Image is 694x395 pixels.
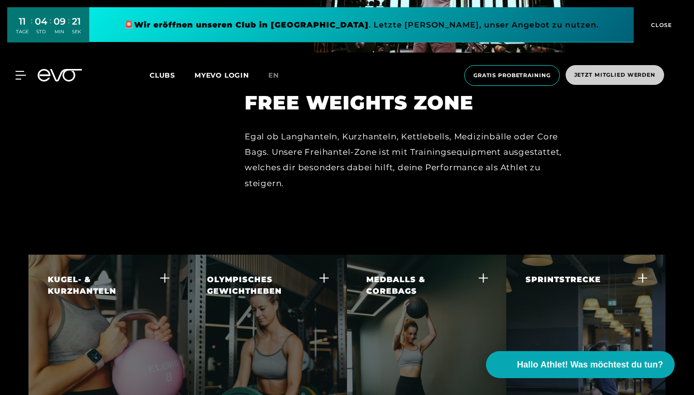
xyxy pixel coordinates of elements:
div: STD [35,28,47,35]
div: SEK [72,28,81,35]
span: Jetzt Mitglied werden [574,71,655,79]
div: MIN [54,28,66,35]
button: Hallo Athlet! Was möchtest du tun? [486,351,675,378]
div: : [68,15,69,41]
span: en [268,71,279,80]
a: en [268,70,291,81]
button: CLOSE [634,7,687,42]
span: CLOSE [649,21,672,29]
div: 11 [16,14,28,28]
a: Gratis Probetraining [461,65,563,86]
div: Egal ob Langhanteln, Kurzhanteln, Kettlebells, Medizinbälle oder Core Bags. Unsere Freihantel-Zon... [245,129,565,191]
span: Gratis Probetraining [473,71,551,80]
div: MEDBALLS & COREBAGS [366,274,475,297]
div: SPRINTSTRECKE [526,274,601,286]
span: Clubs [150,71,175,80]
div: 09 [54,14,66,28]
div: : [50,15,51,41]
div: 21 [72,14,81,28]
div: OLYMPISCHES GEWICHTHEBEN [207,274,316,297]
div: 04 [35,14,47,28]
span: Hallo Athlet! Was möchtest du tun? [517,358,663,371]
div: KUGEL- & KURZHANTELN [48,274,156,297]
div: : [31,15,32,41]
div: TAGE [16,28,28,35]
a: Jetzt Mitglied werden [563,65,667,86]
a: Clubs [150,70,194,80]
h2: FREE WEIGHTS ZONE [245,91,565,114]
a: MYEVO LOGIN [194,71,249,80]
